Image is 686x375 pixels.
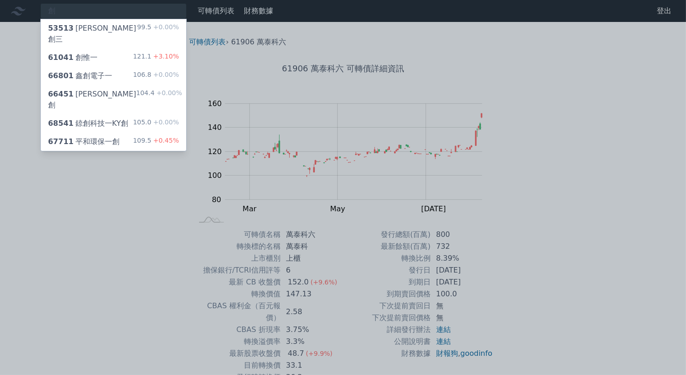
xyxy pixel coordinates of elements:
[48,52,97,63] div: 創惟一
[48,70,112,81] div: 鑫創電子一
[41,67,186,85] a: 66801鑫創電子一 106.8+0.00%
[41,48,186,67] a: 61041創惟一 121.1+3.10%
[640,331,686,375] iframe: Chat Widget
[48,23,137,45] div: [PERSON_NAME]創三
[151,53,179,60] span: +3.10%
[133,136,179,147] div: 109.5
[133,70,179,81] div: 106.8
[155,89,182,96] span: +0.00%
[48,53,74,62] span: 61041
[41,19,186,48] a: 53513[PERSON_NAME]創三 99.5+0.00%
[41,85,186,114] a: 66451[PERSON_NAME]創 104.4+0.00%
[151,118,179,126] span: +0.00%
[640,331,686,375] div: 聊天小工具
[48,118,128,129] div: 錼創科技一KY創
[48,136,119,147] div: 平和環保一創
[151,71,179,78] span: +0.00%
[48,89,136,111] div: [PERSON_NAME]創
[48,119,74,128] span: 68541
[137,23,179,45] div: 99.5
[133,52,179,63] div: 121.1
[48,71,74,80] span: 66801
[41,133,186,151] a: 67711平和環保一創 109.5+0.45%
[48,90,74,98] span: 66451
[48,137,74,146] span: 67711
[151,137,179,144] span: +0.45%
[151,23,179,31] span: +0.00%
[133,118,179,129] div: 105.0
[41,114,186,133] a: 68541錼創科技一KY創 105.0+0.00%
[48,24,74,32] span: 53513
[136,89,182,111] div: 104.4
